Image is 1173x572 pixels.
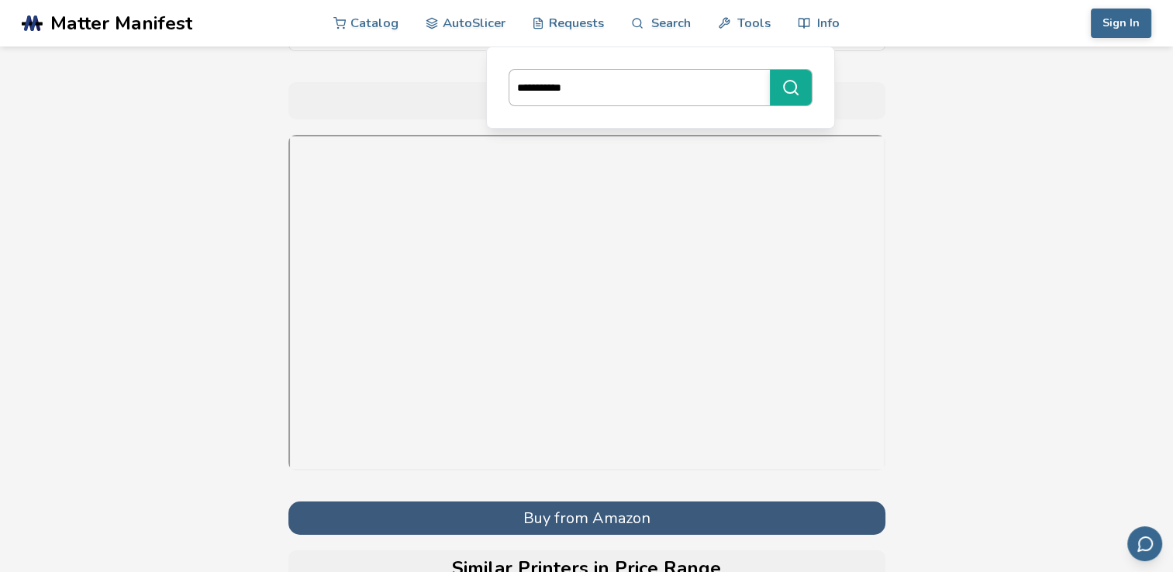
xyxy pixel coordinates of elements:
span: Matter Manifest [50,12,192,34]
h2: Setup Video [296,90,878,112]
button: Buy from Amazon [288,501,885,535]
button: Send feedback via email [1127,526,1162,561]
iframe: QIDI X-Max 3 Setup Video [288,135,885,470]
button: Sign In [1091,9,1151,38]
